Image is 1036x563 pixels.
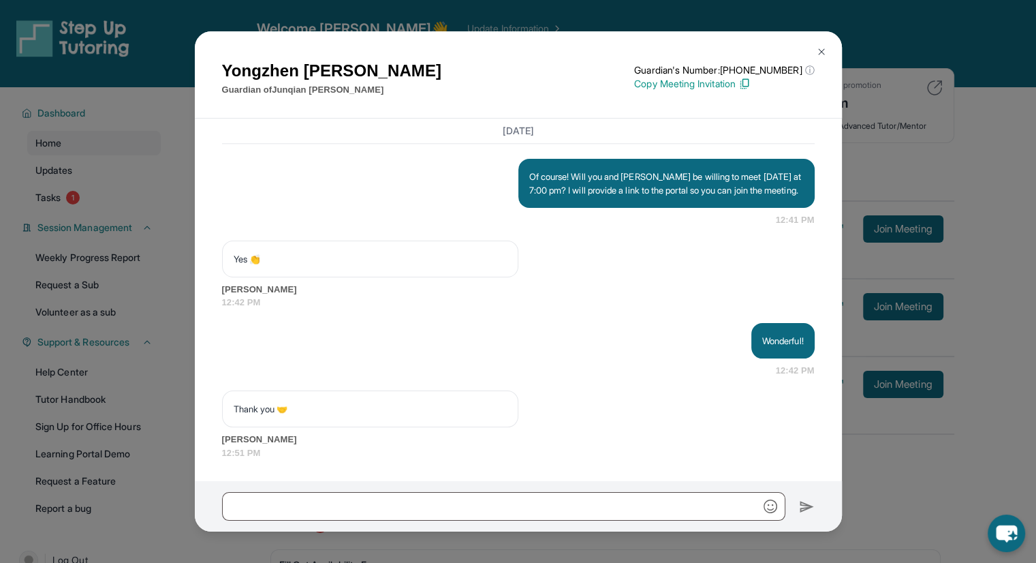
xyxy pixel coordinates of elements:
[222,433,815,446] span: [PERSON_NAME]
[634,63,814,77] p: Guardian's Number: [PHONE_NUMBER]
[222,446,815,460] span: 12:51 PM
[234,402,507,416] p: Thank you 🤝
[222,59,441,83] h1: Yongzhen [PERSON_NAME]
[634,77,814,91] p: Copy Meeting Invitation
[222,296,815,309] span: 12:42 PM
[222,124,815,138] h3: [DATE]
[764,500,777,513] img: Emoji
[776,364,815,378] span: 12:42 PM
[762,334,804,348] p: Wonderful!
[776,213,815,227] span: 12:41 PM
[804,63,814,77] span: ⓘ
[738,78,751,90] img: Copy Icon
[529,170,804,197] p: Of course! Will you and [PERSON_NAME] be willing to meet [DATE] at 7:00 pm? I will provide a link...
[222,83,441,97] p: Guardian of Junqian [PERSON_NAME]
[234,252,507,266] p: Yes 👏
[816,46,827,57] img: Close Icon
[222,283,815,296] span: [PERSON_NAME]
[799,499,815,515] img: Send icon
[988,515,1025,552] button: chat-button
